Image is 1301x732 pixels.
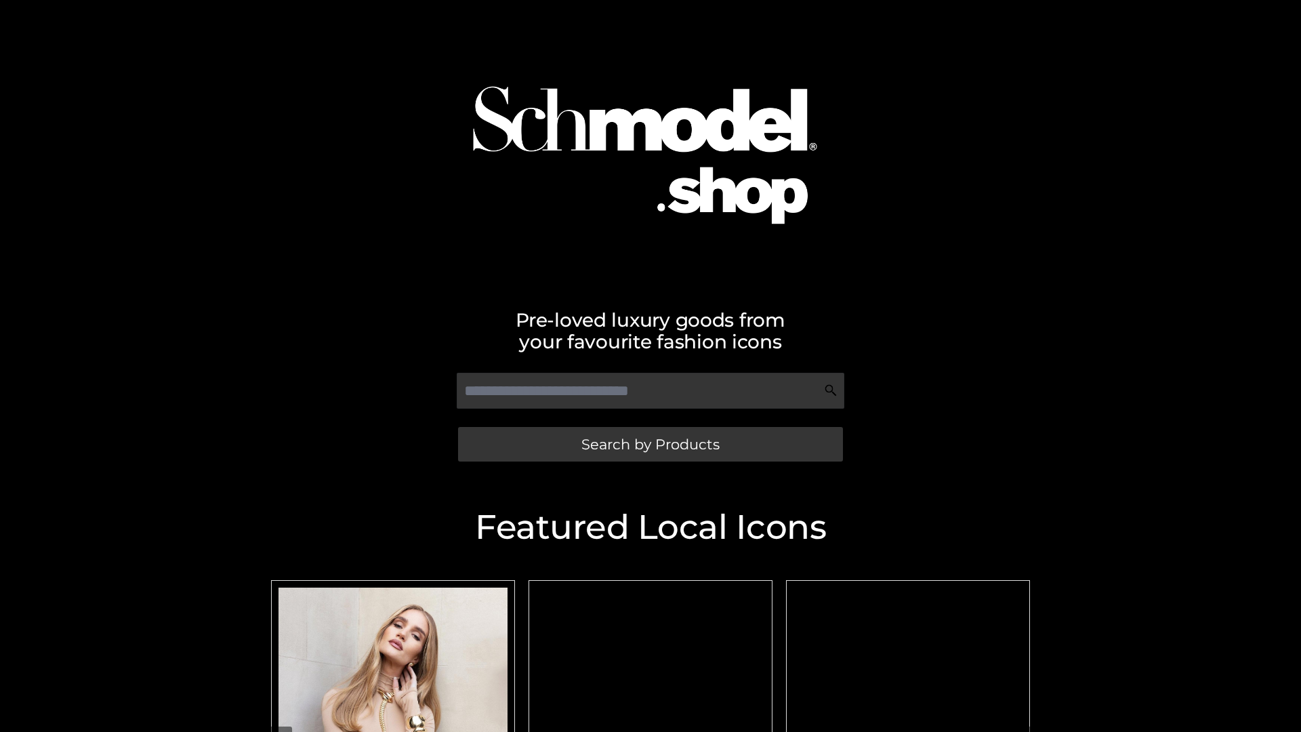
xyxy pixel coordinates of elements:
h2: Featured Local Icons​ [264,510,1037,544]
a: Search by Products [458,427,843,462]
span: Search by Products [581,437,720,451]
img: Search Icon [824,384,838,397]
h2: Pre-loved luxury goods from your favourite fashion icons [264,309,1037,352]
